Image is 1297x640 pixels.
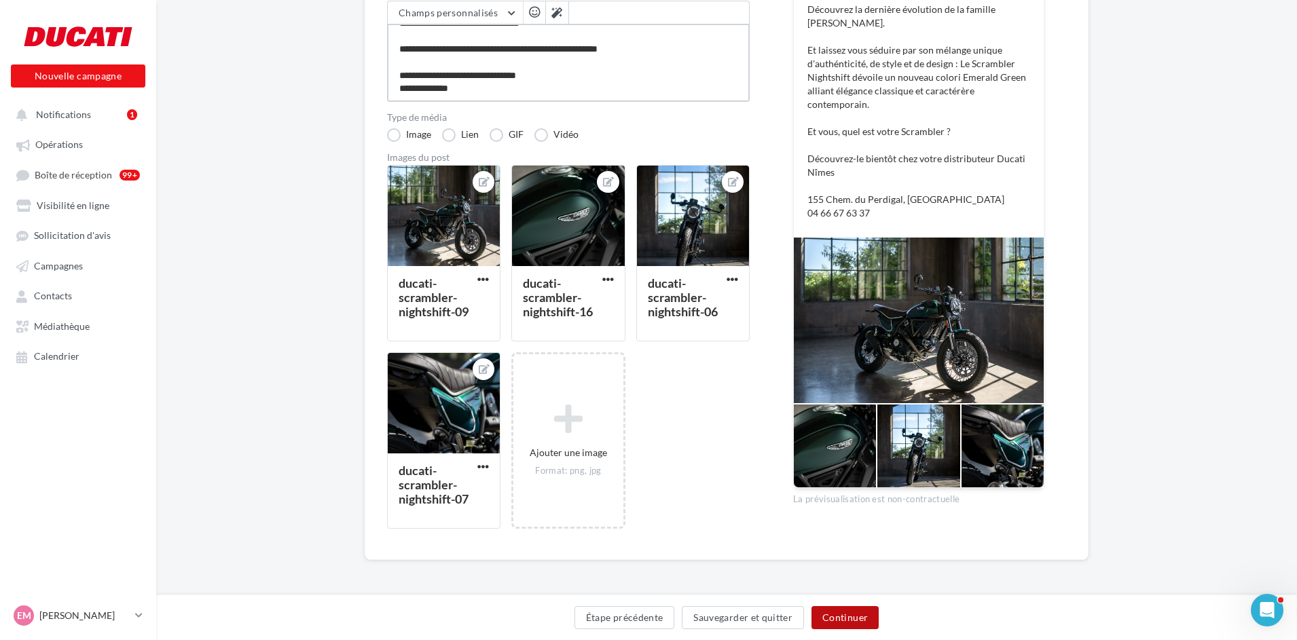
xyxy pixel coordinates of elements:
[34,230,111,242] span: Sollicitation d'avis
[34,290,72,302] span: Contacts
[34,320,90,332] span: Médiathèque
[442,128,479,142] label: Lien
[36,109,91,120] span: Notifications
[387,128,431,142] label: Image
[35,169,112,181] span: Boîte de réception
[399,7,498,18] span: Champs personnalisés
[387,113,750,122] label: Type de média
[574,606,675,629] button: Étape précédente
[34,351,79,362] span: Calendrier
[8,283,148,307] a: Contacts
[8,132,148,156] a: Opérations
[39,609,130,622] p: [PERSON_NAME]
[807,3,1030,220] p: Découvrez la dernière évolution de la famille [PERSON_NAME]. Et laissez vous séduire par son méla...
[127,109,137,120] div: 1
[399,463,469,506] div: ducati-scrambler-nightshift-07
[682,606,804,629] button: Sauvegarder et quitter
[8,193,148,217] a: Visibilité en ligne
[35,139,83,151] span: Opérations
[1251,594,1283,626] iframe: Intercom live chat
[17,609,31,622] span: EM
[8,314,148,338] a: Médiathèque
[523,276,593,319] div: ducati-scrambler-nightshift-16
[8,343,148,368] a: Calendrier
[8,253,148,278] a: Campagnes
[399,276,469,319] div: ducati-scrambler-nightshift-09
[11,64,145,88] button: Nouvelle campagne
[8,102,143,126] button: Notifications 1
[387,153,750,162] div: Images du post
[811,606,879,629] button: Continuer
[793,488,1044,506] div: La prévisualisation est non-contractuelle
[8,162,148,187] a: Boîte de réception99+
[11,603,145,628] a: EM [PERSON_NAME]
[648,276,718,319] div: ducati-scrambler-nightshift-06
[8,223,148,247] a: Sollicitation d'avis
[34,260,83,271] span: Campagnes
[120,170,140,181] div: 99+
[388,1,523,24] button: Champs personnalisés
[37,200,109,211] span: Visibilité en ligne
[490,128,524,142] label: GIF
[534,128,579,142] label: Vidéo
